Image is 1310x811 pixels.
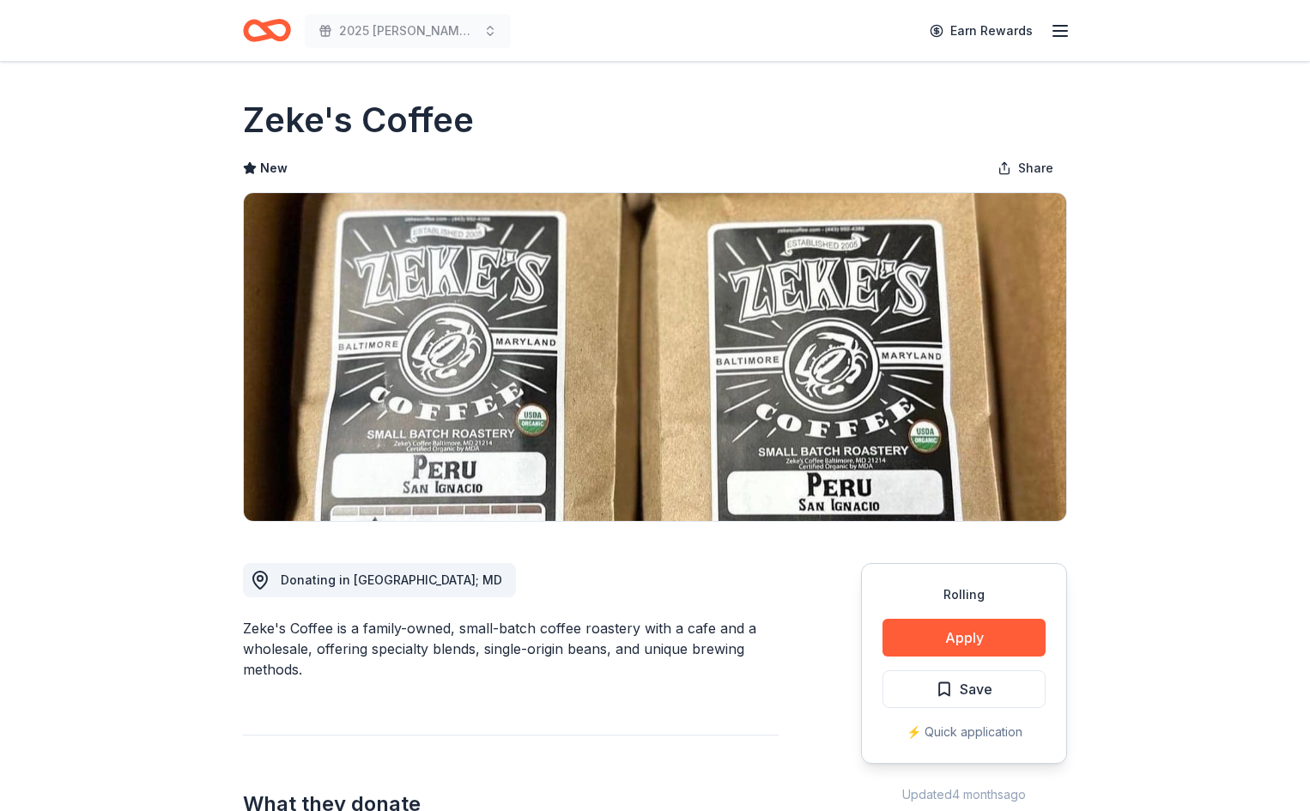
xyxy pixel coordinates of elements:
img: Image for Zeke's Coffee [244,193,1066,521]
h1: Zeke's Coffee [243,96,474,144]
span: New [260,158,288,179]
a: Home [243,10,291,51]
span: Donating in [GEOGRAPHIC_DATA]; MD [281,572,502,587]
button: Apply [882,619,1046,657]
div: Updated 4 months ago [861,784,1067,805]
button: Share [984,151,1067,185]
div: ⚡️ Quick application [882,722,1046,742]
span: 2025 [PERSON_NAME] auction [339,21,476,41]
span: Share [1018,158,1053,179]
button: Save [882,670,1046,708]
span: Save [960,678,992,700]
div: Rolling [882,584,1046,605]
button: 2025 [PERSON_NAME] auction [305,14,511,48]
a: Earn Rewards [919,15,1043,46]
div: Zeke's Coffee is a family-owned, small-batch coffee roastery with a cafe and a wholesale, offerin... [243,618,779,680]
